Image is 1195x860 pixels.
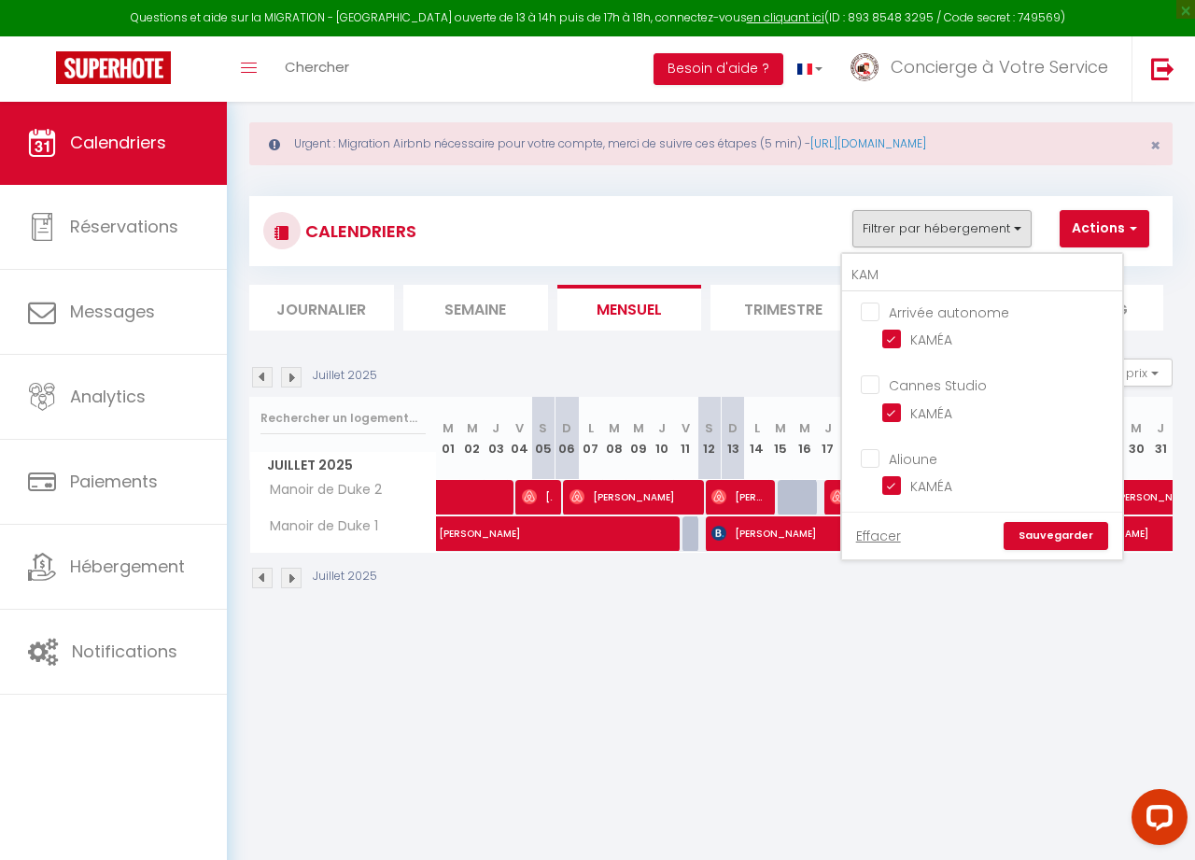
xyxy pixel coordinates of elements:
div: Filtrer par hébergement [840,252,1124,561]
th: 02 [460,397,484,480]
p: Juillet 2025 [313,568,377,585]
abbr: M [1131,419,1142,437]
th: 07 [579,397,602,480]
abbr: L [754,419,760,437]
span: Juillet 2025 [250,452,436,479]
abbr: M [609,419,620,437]
span: [PERSON_NAME] [830,479,1071,515]
abbr: V [515,419,524,437]
img: Super Booking [56,51,171,84]
img: ... [851,53,879,81]
span: [PERSON_NAME] [711,479,766,515]
a: [URL][DOMAIN_NAME] [810,135,926,151]
th: 15 [768,397,792,480]
th: 01 [437,397,460,480]
th: 09 [626,397,650,480]
span: Concierge à Votre Service [891,55,1108,78]
span: [PERSON_NAME] [569,479,694,515]
li: Mensuel [557,285,702,331]
abbr: D [728,419,738,437]
abbr: M [467,419,478,437]
th: 05 [531,397,555,480]
span: Alioune [889,450,937,469]
input: Rechercher un logement... [842,259,1122,292]
th: 31 [1148,397,1173,480]
th: 16 [793,397,816,480]
th: 04 [508,397,531,480]
th: 10 [650,397,673,480]
abbr: M [799,419,810,437]
a: Sauvegarder [1004,522,1108,550]
abbr: M [633,419,644,437]
iframe: LiveChat chat widget [1117,782,1195,860]
input: Rechercher un logement... [260,402,426,435]
span: Paiements [70,470,158,493]
a: en cliquant ici [747,9,824,25]
th: 08 [602,397,626,480]
abbr: J [658,419,666,437]
abbr: J [824,419,832,437]
a: [PERSON_NAME] [429,516,453,552]
img: logout [1151,57,1174,80]
th: 14 [745,397,768,480]
li: Journalier [249,285,394,331]
span: Réservations [70,215,178,238]
li: Trimestre [710,285,855,331]
li: Semaine [403,285,548,331]
span: Manoir de Duke 2 [253,480,387,500]
div: Urgent : Migration Airbnb nécessaire pour votre compte, merci de suivre ces étapes (5 min) - [249,122,1173,165]
span: Hébergement [70,555,185,578]
th: 17 [816,397,839,480]
abbr: M [775,419,786,437]
span: Calendriers [70,131,166,154]
th: 03 [484,397,507,480]
abbr: J [1157,419,1164,437]
abbr: S [539,419,547,437]
abbr: D [562,419,571,437]
span: KAMÉA [910,404,952,423]
th: 13 [722,397,745,480]
abbr: L [588,419,594,437]
button: Actions [1060,210,1149,247]
span: [PERSON_NAME] [711,515,882,551]
abbr: J [492,419,499,437]
abbr: M [443,419,454,437]
abbr: V [682,419,690,437]
span: Manoir de Duke 1 [253,516,383,537]
button: Close [1150,137,1160,154]
span: KAMÉA [910,477,952,496]
th: 12 [697,397,721,480]
button: Besoin d'aide ? [654,53,783,85]
button: Filtrer par hébergement [852,210,1032,247]
h3: CALENDRIERS [301,210,416,252]
span: Analytics [70,385,146,408]
a: ... Concierge à Votre Service [836,36,1132,102]
span: Chercher [285,57,349,77]
abbr: S [705,419,713,437]
th: 11 [674,397,697,480]
th: 06 [555,397,579,480]
p: Juillet 2025 [313,367,377,385]
span: × [1150,134,1160,157]
span: [PERSON_NAME] [439,506,868,542]
th: 30 [1125,397,1148,480]
span: [PERSON_NAME] [522,479,553,515]
a: Chercher [271,36,363,102]
a: Effacer [856,526,901,546]
span: Messages [70,300,155,323]
span: Notifications [72,640,177,663]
